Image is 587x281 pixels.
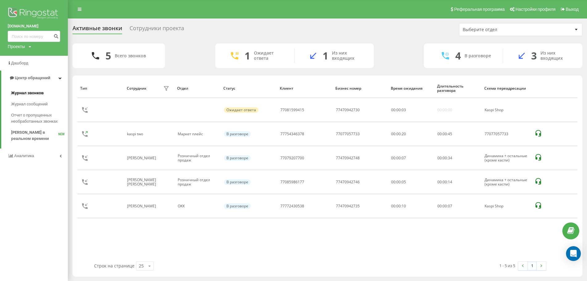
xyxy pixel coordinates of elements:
div: Ожидает ответа [254,51,285,61]
div: 77470942730 [336,108,360,112]
div: Динамика + остальные (кроме каспи) [485,154,528,163]
div: [PERSON_NAME] [127,156,158,160]
span: 00 [443,203,447,209]
div: Kaspi Shop [485,108,528,112]
div: 3 [531,50,537,62]
div: 77754346378 [280,132,304,136]
div: 00:00:07 [391,156,431,160]
div: Из них входящих [332,51,365,61]
span: Дашборд [11,61,28,65]
div: В разговоре [224,203,251,209]
span: Центр обращений [15,75,50,80]
div: Kaspi Shop [485,204,528,208]
span: 00 [443,155,447,161]
div: 77772430538 [280,204,304,208]
div: Активные звонки [72,25,122,35]
div: Выберите отдел [463,27,536,32]
div: 00:00:20 [391,132,431,136]
div: 1 [323,50,328,62]
a: 1 [527,262,537,270]
div: Маркет плейс [178,132,217,136]
div: : : [437,204,452,208]
div: 77085986177 [280,180,304,184]
div: Время ожидания [391,86,431,91]
span: 07 [448,203,452,209]
span: 00 [396,107,401,112]
span: Отчет о пропущенных необработанных звонках [11,112,65,124]
div: 00:00:00 [437,108,452,112]
span: Журнал звонков [11,90,43,96]
div: 4 [455,50,461,62]
div: 00:00:10 [391,204,431,208]
div: Длительность разговора [437,84,478,93]
div: 77079207700 [280,156,304,160]
span: 14 [448,179,452,185]
span: Реферальная программа [454,7,505,12]
span: Журнал сообщений [11,101,48,107]
div: Отдел [177,86,217,91]
a: [DOMAIN_NAME] [8,23,60,29]
div: В разговоре [224,155,251,161]
div: Статус [223,86,274,91]
span: 00 [443,179,447,185]
div: : : [437,156,452,160]
div: Тип [80,86,121,91]
span: Строк на странице [94,263,134,269]
div: 1 - 5 из 5 [499,263,515,269]
div: [PERSON_NAME] [127,204,158,208]
span: Настройки профиля [515,7,556,12]
span: 03 [402,107,406,112]
span: 45 [448,131,452,136]
div: 77077057733 [336,132,360,136]
div: Клиент [280,86,329,91]
div: Всего звонков [115,53,146,59]
div: : : [391,108,406,112]
div: 00:00:05 [391,180,431,184]
div: 5 [105,50,111,62]
span: Аналитика [14,153,34,158]
div: Сотрудники проекта [130,25,184,35]
span: 00 [437,131,442,136]
a: Отчет о пропущенных необработанных звонках [11,110,68,127]
div: 77470942748 [336,156,360,160]
div: : : [437,132,452,136]
a: [PERSON_NAME] в реальном времениNEW [11,127,68,144]
div: : : [437,180,452,184]
span: 00 [437,203,442,209]
img: Ringostat logo [8,6,60,22]
span: 34 [448,155,452,161]
div: 77081599415 [280,108,304,112]
span: 00 [443,131,447,136]
span: 00 [391,107,395,112]
div: 77470942746 [336,180,360,184]
div: Динамика + остальные (кроме каспи) [485,178,528,187]
div: Из них входящих [540,51,573,61]
span: 00 [437,155,442,161]
input: Поиск по номеру [8,31,60,42]
div: В разговоре [224,179,251,185]
div: kaspi two [127,132,145,136]
div: Проекты [8,43,25,50]
div: Схема переадресации [484,86,528,91]
div: ОКК [178,204,217,208]
div: Open Intercom Messenger [566,246,581,261]
div: 25 [139,263,144,269]
div: В разговоре [465,53,491,59]
a: Центр обращений [1,71,68,85]
div: Сотрудник [127,86,147,91]
a: Журнал сообщений [11,99,68,110]
div: 77470942735 [336,204,360,208]
div: Ожидает ответа [224,107,258,113]
div: [PERSON_NAME] [PERSON_NAME] [127,178,162,187]
div: 1 [245,50,250,62]
span: [PERSON_NAME] в реальном времени [11,129,58,142]
div: Розничный отдел продаж [178,154,217,163]
span: 00 [437,179,442,185]
div: Бизнес номер [335,86,385,91]
span: Выход [566,7,579,12]
div: 77077057733 [485,132,528,136]
a: Журнал звонков [11,88,68,99]
div: Розничный отдел продаж [178,178,217,187]
div: В разговоре [224,131,251,137]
